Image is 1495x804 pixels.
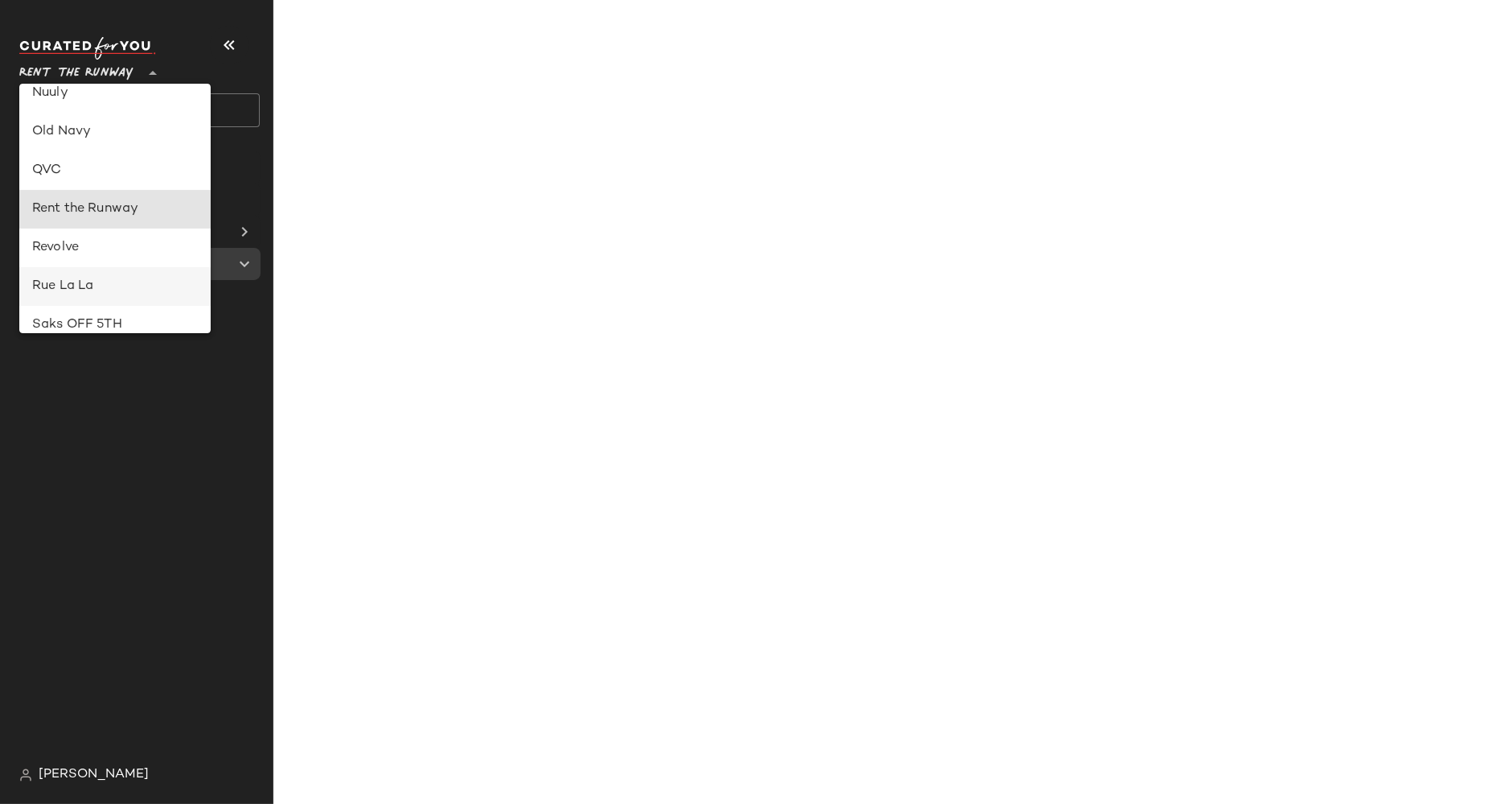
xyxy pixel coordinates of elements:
img: svg%3e [19,769,32,781]
span: [PERSON_NAME] [39,765,149,785]
div: Revolve [32,238,198,258]
span: Rent the Runway [19,55,133,84]
div: Rent the Runway [32,200,198,219]
div: undefined-list [19,84,211,333]
div: Saks OFF 5TH [32,315,198,335]
img: cfy_white_logo.C9jOOHJF.svg [19,37,156,60]
div: Rue La La [32,277,198,296]
div: Old Navy [32,122,198,142]
div: QVC [32,161,198,180]
div: Nuuly [32,84,198,103]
